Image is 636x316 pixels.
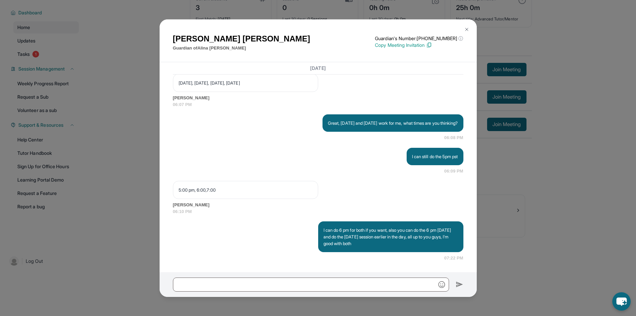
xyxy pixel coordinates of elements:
[173,33,310,45] h1: [PERSON_NAME] [PERSON_NAME]
[173,202,463,208] span: [PERSON_NAME]
[412,153,458,160] p: I can still do the 5pm pst
[324,227,458,247] p: I can do 6 pm for both if you want, also you can do the 6 pm [DATE] and do the [DATE] session ear...
[173,101,463,108] span: 06:07 PM
[426,42,432,48] img: Copy Icon
[444,134,463,141] span: 06:08 PM
[438,281,445,288] img: Emoji
[328,120,458,126] p: Great, [DATE] and [DATE] work for me, what times are you thinking?
[179,187,312,193] p: 5:00 pm, 6:00,7:00
[173,65,463,72] h3: [DATE]
[612,292,631,311] button: chat-button
[173,95,463,101] span: [PERSON_NAME]
[375,35,463,42] p: Guardian's Number: [PHONE_NUMBER]
[173,45,310,51] p: Guardian of Alina [PERSON_NAME]
[444,255,463,261] span: 07:22 PM
[444,168,463,175] span: 06:09 PM
[179,80,312,86] p: [DATE], [DATE], [DATE], [DATE]
[456,281,463,289] img: Send icon
[375,42,463,48] p: Copy Meeting Invitation
[173,208,463,215] span: 06:10 PM
[458,35,463,42] span: ⓘ
[464,27,469,32] img: Close Icon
